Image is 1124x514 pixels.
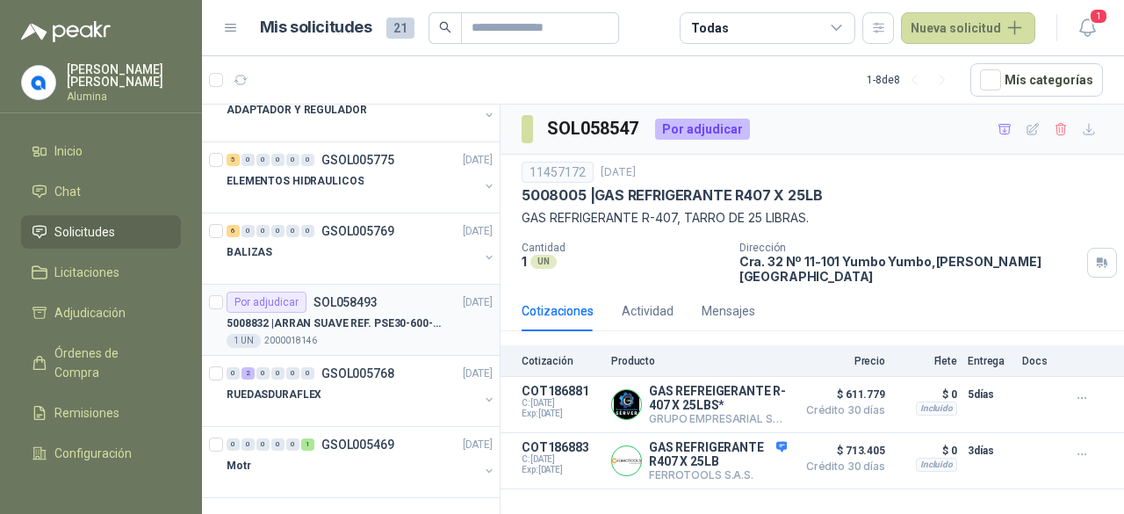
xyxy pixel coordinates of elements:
span: Solicitudes [54,222,115,242]
div: 0 [256,438,270,451]
div: 0 [271,438,285,451]
p: GAS REFRIGERANTE R407 X 25LB [649,440,787,468]
img: Company Logo [612,446,641,475]
p: GSOL005469 [321,438,394,451]
span: Crédito 30 días [797,405,885,416]
div: 11457172 [522,162,594,183]
a: Inicio [21,134,181,168]
a: 1 1 0 0 0 0 GSOL005776[DATE] ADAPTADOR Y REGULADOR [227,78,496,134]
p: Producto [611,355,787,367]
span: Configuración [54,444,132,463]
p: GAS REFREIGERANTE R-407 X 25LBS* [649,384,787,412]
span: Inicio [54,141,83,161]
h1: Mis solicitudes [260,15,372,40]
p: [DATE] [463,437,493,453]
div: Incluido [916,402,957,416]
span: Chat [54,182,81,201]
div: 0 [256,367,270,380]
span: C: [DATE] [522,454,601,465]
div: 2 [241,367,255,380]
div: 0 [271,367,285,380]
div: 0 [301,225,314,237]
a: Por adjudicarSOL058493[DATE] 5008832 |ARRAN SUAVE REF. PSE30-600-70 20HP-30A1 UN2000018146 [202,285,500,356]
p: $ 0 [896,440,957,461]
p: GSOL005775 [321,154,394,166]
span: Remisiones [54,403,119,423]
p: GSOL005768 [321,367,394,380]
a: 6 0 0 0 0 0 GSOL005769[DATE] BALIZAS [227,221,496,277]
div: 6 [227,225,240,237]
div: 0 [286,225,299,237]
a: Chat [21,175,181,208]
div: 0 [286,367,299,380]
p: FERROTOOLS S.A.S. [649,468,787,481]
div: Todas [691,18,728,38]
p: GRUPO EMPRESARIAL SERVER SAS [649,412,787,425]
div: Mensajes [702,301,755,321]
a: Solicitudes [21,215,181,249]
p: [DATE] [463,223,493,240]
p: RUEDASDURAFLEX [227,387,321,403]
div: 0 [256,154,270,166]
div: Incluido [916,458,957,472]
p: 3 días [968,440,1012,461]
p: Precio [797,355,885,367]
span: Crédito 30 días [797,461,885,472]
span: $ 713.405 [797,440,885,461]
p: Docs [1022,355,1057,367]
p: Cotización [522,355,601,367]
div: UN [530,255,557,269]
p: 5008005 | GAS REFRIGERANTE R407 X 25LB [522,186,822,205]
p: Cra. 32 Nº 11-101 Yumbo Yumbo , [PERSON_NAME][GEOGRAPHIC_DATA] [739,254,1080,284]
div: 0 [271,225,285,237]
p: GSOL005769 [321,225,394,237]
p: 5008832 | ARRAN SUAVE REF. PSE30-600-70 20HP-30A [227,315,445,332]
a: 0 0 0 0 0 1 GSOL005469[DATE] Motr [227,434,496,490]
span: search [439,21,451,33]
div: 0 [301,154,314,166]
p: [DATE] [463,152,493,169]
button: 1 [1071,12,1103,44]
p: Alumina [67,91,181,102]
p: GAS REFRIGERANTE R-407, TARRO DE 25 LIBRAS. [522,208,1103,228]
div: 1 - 8 de 8 [867,66,956,94]
div: 0 [256,225,270,237]
a: 0 2 0 0 0 0 GSOL005768[DATE] RUEDASDURAFLEX [227,363,496,419]
div: 0 [241,225,255,237]
div: 0 [227,367,240,380]
div: 0 [227,438,240,451]
p: COT186881 [522,384,601,398]
p: 5 días [968,384,1012,405]
a: 5 0 0 0 0 0 GSOL005775[DATE] ELEMENTOS HIDRAULICOS [227,149,496,206]
p: [PERSON_NAME] [PERSON_NAME] [67,63,181,88]
span: Licitaciones [54,263,119,282]
h3: SOL058547 [547,115,641,142]
p: COT186883 [522,440,601,454]
div: 0 [271,154,285,166]
a: Órdenes de Compra [21,337,181,389]
div: 1 UN [227,334,261,348]
span: C: [DATE] [522,398,601,409]
p: 2000018146 [264,334,317,348]
a: Adjudicación [21,296,181,329]
div: Actividad [622,301,674,321]
span: Adjudicación [54,303,126,322]
div: 0 [286,154,299,166]
p: [DATE] [463,294,493,311]
p: 1 [522,254,527,269]
img: Company Logo [612,390,641,419]
p: Dirección [739,242,1080,254]
div: Por adjudicar [227,292,306,313]
a: Licitaciones [21,256,181,289]
p: Flete [896,355,957,367]
img: Company Logo [22,66,55,99]
span: Exp: [DATE] [522,409,601,419]
p: Cantidad [522,242,725,254]
span: Órdenes de Compra [54,344,164,382]
button: Mís categorías [970,63,1103,97]
span: 21 [386,18,414,39]
img: Logo peakr [21,21,111,42]
div: 5 [227,154,240,166]
div: 0 [286,438,299,451]
p: BALIZAS [227,244,272,261]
